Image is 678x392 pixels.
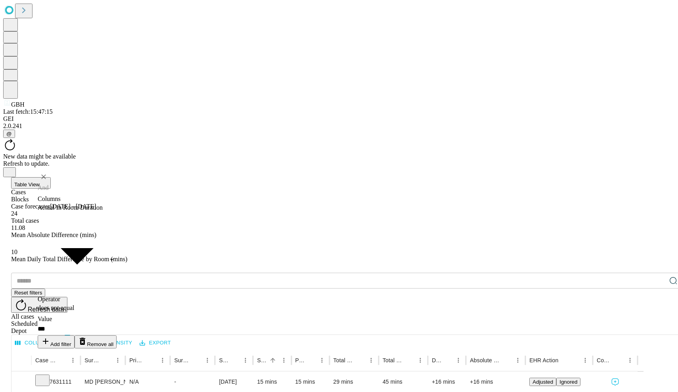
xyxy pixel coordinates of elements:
button: Menu [112,355,123,366]
span: GBH [11,101,25,108]
span: 11.08 [11,224,25,231]
div: Surgery Date [219,357,228,363]
span: Mean Absolute Difference (mins) [11,231,96,238]
button: Sort [101,355,112,366]
label: Value [38,316,52,322]
button: Sort [354,355,366,366]
button: Menu [278,355,289,366]
div: Total Predicted Duration [383,357,403,363]
div: - [174,372,211,392]
div: Surgeon Name [84,357,100,363]
div: Logic operator [38,183,126,195]
button: Sort [613,355,624,366]
button: Menu [512,355,523,366]
button: Remove all [75,335,117,348]
button: Sort [191,355,202,366]
div: N/A [129,372,166,392]
button: Menu [202,355,213,366]
div: 45 mins [383,372,424,392]
div: Total Scheduled Duration [333,357,354,363]
span: Mean Daily Total Difference by Room (mins) [11,256,127,262]
button: Menu [415,355,426,366]
button: Sort [442,355,453,366]
button: Add filter [38,335,75,348]
div: New data might be available [3,153,675,160]
span: @ [6,131,12,137]
button: Select columns [13,337,54,349]
div: Comments [597,357,613,363]
div: 15 mins [257,372,287,392]
span: Total cases [11,217,39,224]
div: EHR Action [529,357,558,363]
div: GEI [3,115,675,122]
button: Menu [67,355,79,366]
div: Primary Service [129,357,145,363]
label: Operator [38,296,60,302]
div: +16 mins [432,372,462,392]
div: [DATE] [219,372,249,392]
div: +16 mins [470,372,521,392]
span: Ignored [559,379,577,385]
div: Predicted In Room Duration [295,357,305,363]
button: Sort [267,355,278,366]
button: Menu [580,355,591,366]
span: Last fetch: 15:47:15 [3,108,53,115]
span: Reset filters [14,290,42,296]
button: Menu [366,355,377,366]
span: Case forecaster [11,203,50,210]
div: Actual In Room Duration [38,203,126,215]
div: does not equal [38,303,126,316]
button: Sort [56,355,67,366]
span: Refresh data [28,306,64,313]
button: Sort [146,355,157,366]
label: Columns [38,195,61,202]
div: 29 mins [333,372,375,392]
button: Sort [404,355,415,366]
button: Sort [305,355,316,366]
span: 10 [11,249,17,255]
div: Refresh to update. [3,160,675,167]
button: Menu [453,355,464,366]
div: 15 mins [295,372,326,392]
button: Menu [157,355,168,366]
button: Menu [240,355,251,366]
div: Surgery Name [174,357,190,363]
button: Expand [15,375,27,389]
button: Close [3,167,16,177]
button: Sort [229,355,240,366]
div: Case Epic Id [35,357,56,363]
div: Scheduled In Room Duration [257,357,266,363]
div: Absolute Difference [470,357,500,363]
div: Difference [432,357,441,363]
button: Menu [624,355,636,366]
div: MD [PERSON_NAME] [PERSON_NAME] Md [84,372,121,392]
div: Close [3,138,675,177]
button: Sort [559,355,570,366]
span: 24 [11,210,17,217]
div: 7631111 [35,372,77,392]
button: Export [138,337,173,349]
span: Adjusted [532,379,553,385]
span: Table View [14,182,40,187]
button: Sort [501,355,512,366]
button: Menu [316,355,328,366]
button: Delete [38,171,50,183]
div: 2.0.241 [3,122,675,130]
